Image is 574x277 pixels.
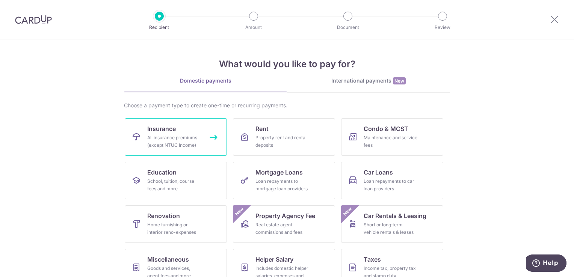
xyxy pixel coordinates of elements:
[15,15,52,24] img: CardUp
[255,124,269,133] span: Rent
[125,162,227,199] a: EducationSchool, tuition, course fees and more
[341,118,443,156] a: Condo & MCSTMaintenance and service fees
[341,162,443,199] a: Car LoansLoan repayments to car loan providers
[233,162,335,199] a: Mortgage LoansLoan repayments to mortgage loan providers
[233,118,335,156] a: RentProperty rent and rental deposits
[147,221,201,236] div: Home furnishing or interior reno-expenses
[364,124,408,133] span: Condo & MCST
[364,178,418,193] div: Loan repayments to car loan providers
[364,221,418,236] div: Short or long‑term vehicle rentals & leases
[320,24,376,31] p: Document
[415,24,470,31] p: Review
[226,24,281,31] p: Amount
[364,211,426,220] span: Car Rentals & Leasing
[125,205,227,243] a: RenovationHome furnishing or interior reno-expenses
[147,168,177,177] span: Education
[255,255,293,264] span: Helper Salary
[255,134,310,149] div: Property rent and rental deposits
[341,205,354,218] span: New
[124,77,287,84] div: Domestic payments
[526,254,566,273] iframe: Opens a widget where you can find more information
[17,5,32,12] span: Help
[255,168,303,177] span: Mortgage Loans
[124,102,450,109] div: Choose a payment type to create one-time or recurring payments.
[131,24,187,31] p: Recipient
[287,77,450,85] div: International payments
[124,57,450,71] h4: What would you like to pay for?
[364,255,381,264] span: Taxes
[147,124,176,133] span: Insurance
[233,205,246,218] span: New
[147,178,201,193] div: School, tuition, course fees and more
[255,211,315,220] span: Property Agency Fee
[255,178,310,193] div: Loan repayments to mortgage loan providers
[125,118,227,156] a: InsuranceAll insurance premiums (except NTUC Income)
[364,134,418,149] div: Maintenance and service fees
[147,255,189,264] span: Miscellaneous
[147,211,180,220] span: Renovation
[364,168,393,177] span: Car Loans
[147,134,201,149] div: All insurance premiums (except NTUC Income)
[341,205,443,243] a: Car Rentals & LeasingShort or long‑term vehicle rentals & leasesNew
[393,77,406,84] span: New
[255,221,310,236] div: Real estate agent commissions and fees
[233,205,335,243] a: Property Agency FeeReal estate agent commissions and feesNew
